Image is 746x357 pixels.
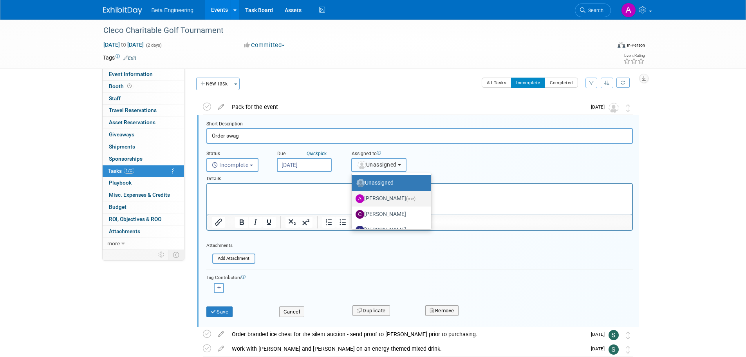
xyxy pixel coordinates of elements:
button: Remove [425,305,459,316]
a: Quickpick [305,150,328,157]
button: Save [206,306,233,317]
a: Asset Reservations [103,117,184,129]
span: Travel Reservations [109,107,157,113]
span: Misc. Expenses & Credits [109,192,170,198]
td: Tags [103,54,136,62]
button: Unassigned [351,158,407,172]
span: (2 days) [145,43,162,48]
span: ROI, Objectives & ROO [109,216,161,222]
input: Due Date [277,158,332,172]
a: Budget [103,201,184,213]
label: [PERSON_NAME] [356,208,423,221]
img: Sara Dorsey [609,330,619,340]
span: more [107,240,120,246]
div: Status [206,150,265,158]
span: [DATE] [591,104,609,110]
div: Details [206,172,633,183]
img: A.jpg [356,194,364,203]
a: Staff [103,93,184,105]
img: ExhibitDay [103,7,142,14]
span: Beta Engineering [152,7,193,13]
a: edit [214,331,228,338]
button: Bullet list [336,217,349,228]
i: Move task [626,332,630,339]
span: [DATE] [591,346,609,352]
div: Tag Contributors [206,273,633,281]
button: Superscript [299,217,312,228]
button: Insert/edit link [212,217,225,228]
span: Sponsorships [109,156,143,162]
td: Personalize Event Tab Strip [155,250,168,260]
div: In-Person [627,42,645,48]
a: Edit [123,55,136,61]
a: Refresh [616,78,630,88]
span: Playbook [109,179,132,186]
a: Tasks17% [103,165,184,177]
iframe: Rich Text Area [207,184,632,214]
span: Staff [109,95,121,101]
label: [PERSON_NAME] [356,192,423,205]
a: Search [575,4,611,17]
input: Name of task or a short description [206,128,633,143]
div: Short Description [206,121,633,128]
a: Attachments [103,226,184,237]
span: 17% [124,168,134,174]
span: Event Information [109,71,153,77]
td: Toggle Event Tabs [168,250,184,260]
div: Cleco Charitable Golf Tournament [101,24,599,38]
button: Committed [241,41,288,49]
a: Travel Reservations [103,105,184,116]
span: Search [585,7,603,13]
a: Event Information [103,69,184,80]
i: Move task [626,104,630,112]
button: All Tasks [482,78,512,88]
a: Giveaways [103,129,184,141]
button: Numbered list [322,217,336,228]
button: Cancel [279,306,304,317]
img: C.jpg [356,210,364,219]
button: Completed [545,78,578,88]
div: Event Rating [623,54,645,58]
span: Tasks [108,168,134,174]
span: [DATE] [591,332,609,337]
img: Anne Mertens [621,3,636,18]
a: edit [214,345,228,352]
div: Pack for the event [228,100,586,114]
div: Order branded ice chest for the silent auction - send proof to [PERSON_NAME] prior to purchasing. [228,328,586,341]
div: Work with [PERSON_NAME] and [PERSON_NAME] on an energy-themed mixed drink. [228,342,586,355]
img: L.jpg [356,226,364,234]
a: edit [214,103,228,111]
span: Giveaways [109,131,134,138]
img: Sara Dorsey [609,344,619,355]
span: Budget [109,204,126,210]
button: Bold [235,217,248,228]
a: more [103,238,184,250]
a: Booth [103,81,184,92]
span: (me) [406,196,415,201]
a: Sponsorships [103,153,184,165]
button: New Task [196,78,232,90]
button: Duplicate [352,305,390,316]
button: Incomplete [511,78,545,88]
a: ROI, Objectives & ROO [103,214,184,225]
img: Format-Inperson.png [618,42,625,48]
div: Attachments [206,242,255,249]
button: Subscript [285,217,299,228]
span: Shipments [109,143,135,150]
span: Booth not reserved yet [126,83,133,89]
img: Unassigned-User-Icon.png [356,179,365,187]
span: to [120,42,127,48]
span: Incomplete [212,162,249,168]
span: Unassigned [357,161,397,168]
span: Booth [109,83,133,89]
button: Italic [249,217,262,228]
span: [DATE] [DATE] [103,41,144,48]
a: Shipments [103,141,184,153]
a: Playbook [103,177,184,189]
label: Unassigned [356,177,423,189]
div: Event Format [565,41,645,53]
button: Incomplete [206,158,258,172]
a: Misc. Expenses & Credits [103,189,184,201]
button: Underline [262,217,276,228]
